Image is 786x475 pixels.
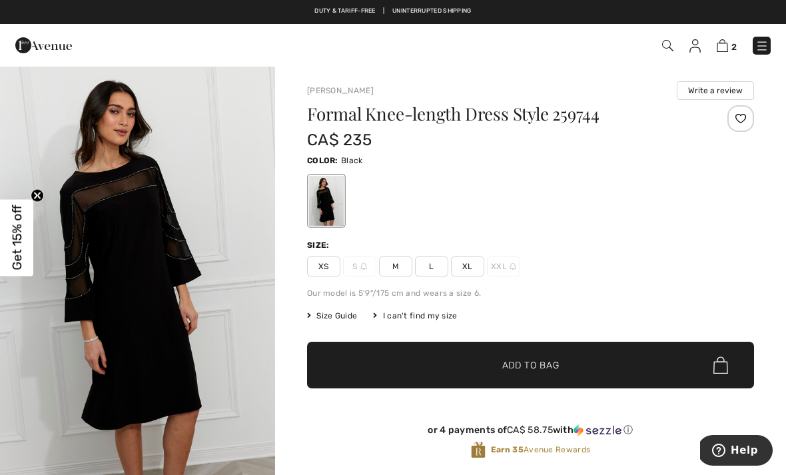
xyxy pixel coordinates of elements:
button: Write a review [677,81,754,100]
strong: Earn 35 [491,445,524,454]
span: Avenue Rewards [491,444,590,456]
img: Bag.svg [713,356,728,374]
button: Add to Bag [307,342,754,388]
div: I can't find my size [373,310,457,322]
span: S [343,256,376,276]
span: L [415,256,448,276]
img: Menu [755,39,769,53]
div: Our model is 5'9"/175 cm and wears a size 6. [307,287,754,299]
img: Avenue Rewards [471,441,486,459]
button: Close teaser [31,189,44,202]
img: Sezzle [574,424,621,436]
img: My Info [689,39,701,53]
a: 1ère Avenue [15,38,72,51]
span: Color: [307,156,338,165]
span: Add to Bag [502,358,560,372]
a: 2 [717,37,737,53]
span: XL [451,256,484,276]
span: CA$ 58.75 [507,424,553,436]
img: ring-m.svg [510,263,516,270]
span: CA$ 235 [307,131,372,149]
span: Size Guide [307,310,357,322]
span: Black [341,156,363,165]
img: Search [662,40,673,51]
img: 1ère Avenue [15,32,72,59]
img: Shopping Bag [717,39,728,52]
div: Black [309,176,344,226]
div: Size: [307,239,332,251]
span: XS [307,256,340,276]
span: M [379,256,412,276]
h1: Formal Knee-length Dress Style 259744 [307,105,679,123]
a: [PERSON_NAME] [307,86,374,95]
span: Get 15% off [9,205,25,270]
span: 2 [731,42,737,52]
div: or 4 payments of with [307,424,754,436]
span: XXL [487,256,520,276]
iframe: Opens a widget where you can find more information [700,435,773,468]
img: ring-m.svg [360,263,367,270]
div: or 4 payments ofCA$ 58.75withSezzle Click to learn more about Sezzle [307,424,754,441]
